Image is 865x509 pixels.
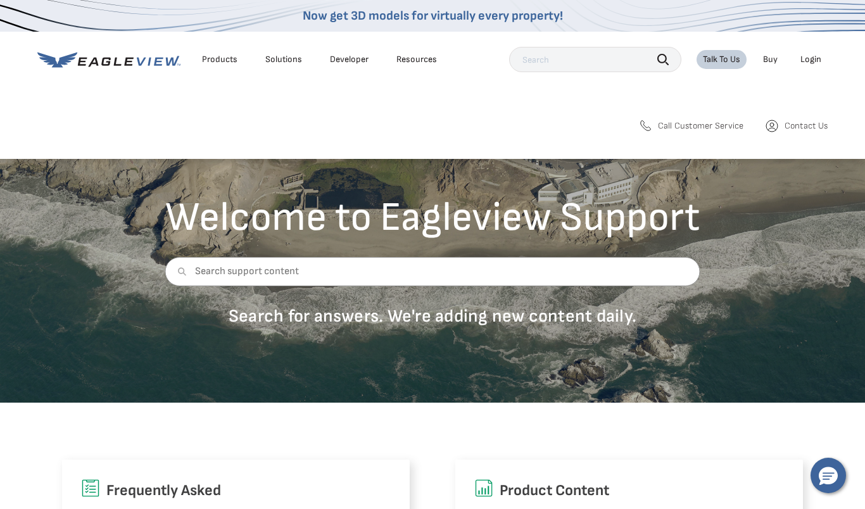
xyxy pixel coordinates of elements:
input: Search [509,47,681,72]
div: Talk To Us [703,54,740,65]
span: Call Customer Service [658,120,744,132]
p: Search for answers. We're adding new content daily. [165,305,700,327]
a: Buy [763,54,778,65]
input: Search support content [165,257,700,286]
div: Products [202,54,237,65]
a: Now get 3D models for virtually every property! [303,8,563,23]
h6: Frequently Asked [81,479,391,503]
a: Contact Us [764,118,828,134]
div: Solutions [265,54,302,65]
div: Resources [396,54,437,65]
a: Developer [330,54,369,65]
h6: Product Content [474,479,784,503]
a: Call Customer Service [638,118,744,134]
div: Login [800,54,821,65]
button: Hello, have a question? Let’s chat. [811,458,846,493]
h2: Welcome to Eagleview Support [165,198,700,238]
span: Contact Us [785,120,828,132]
